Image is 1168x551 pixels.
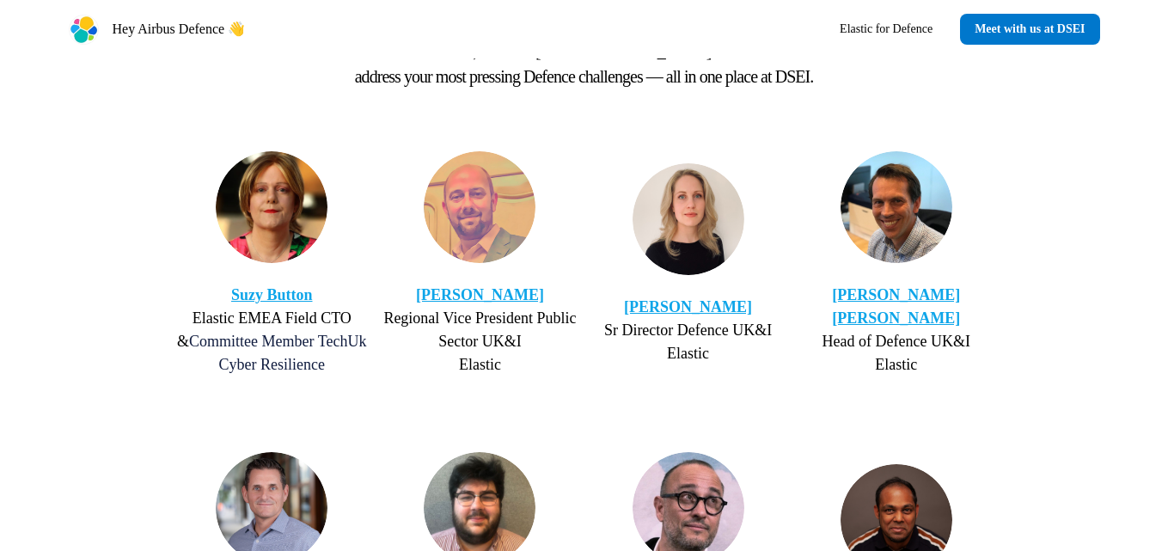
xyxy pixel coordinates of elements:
[380,284,579,377] p: Regional Vice President Public Sector UK&I Elastic
[826,14,946,45] a: Elastic for Defence
[7,7,485,323] iframe: Global data mesh for public sector organizations
[797,284,996,377] p: Head of Defence UK&I Elastic
[832,286,960,327] a: [PERSON_NAME] [PERSON_NAME]
[960,14,1099,45] a: Meet with us at DSEI
[604,296,772,365] p: Sr Director Defence UK&I Elastic
[624,298,752,315] a: [PERSON_NAME]
[416,286,544,303] a: [PERSON_NAME]
[189,333,366,373] span: Committee Member TechUk Cyber Resilience
[113,19,246,40] p: Hey Airbus Defence 👋
[231,286,313,303] a: Suzy Button
[172,284,371,377] p: Elastic EMEA Field CTO &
